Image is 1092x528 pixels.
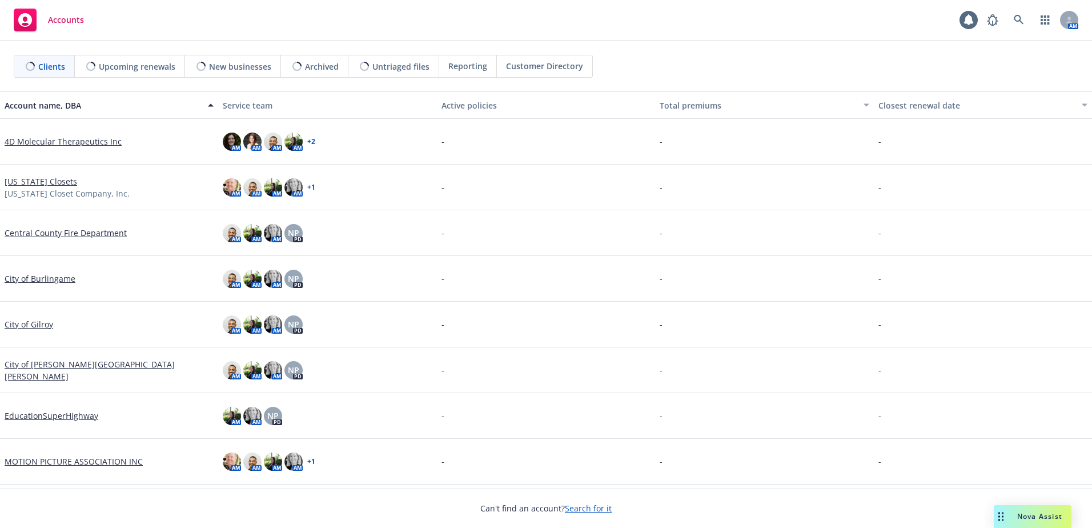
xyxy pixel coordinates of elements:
[223,270,241,288] img: photo
[264,361,282,379] img: photo
[878,273,881,285] span: -
[441,227,444,239] span: -
[38,61,65,73] span: Clients
[655,91,873,119] button: Total premiums
[441,135,444,147] span: -
[243,270,262,288] img: photo
[267,410,279,422] span: NP
[223,453,241,471] img: photo
[307,458,315,465] a: + 1
[878,410,881,422] span: -
[243,224,262,242] img: photo
[48,15,84,25] span: Accounts
[660,455,663,467] span: -
[5,187,130,199] span: [US_STATE] Closet Company, Inc.
[288,227,299,239] span: NP
[305,61,339,73] span: Archived
[5,273,75,285] a: City of Burlingame
[243,361,262,379] img: photo
[441,364,444,376] span: -
[1007,9,1030,31] a: Search
[480,502,612,514] span: Can't find an account?
[264,453,282,471] img: photo
[5,175,77,187] a: [US_STATE] Closets
[878,455,881,467] span: -
[878,227,881,239] span: -
[441,318,444,330] span: -
[437,91,655,119] button: Active policies
[372,61,429,73] span: Untriaged files
[878,181,881,193] span: -
[223,407,241,425] img: photo
[660,364,663,376] span: -
[441,455,444,467] span: -
[878,364,881,376] span: -
[264,315,282,334] img: photo
[5,318,53,330] a: City of Gilroy
[223,315,241,334] img: photo
[5,358,214,382] a: City of [PERSON_NAME][GEOGRAPHIC_DATA][PERSON_NAME]
[99,61,175,73] span: Upcoming renewals
[223,361,241,379] img: photo
[878,99,1075,111] div: Closest renewal date
[506,60,583,72] span: Customer Directory
[5,410,98,422] a: EducationSuperHighway
[660,318,663,330] span: -
[284,133,303,151] img: photo
[981,9,1004,31] a: Report a Bug
[223,224,241,242] img: photo
[264,224,282,242] img: photo
[284,453,303,471] img: photo
[209,61,271,73] span: New businesses
[448,60,487,72] span: Reporting
[660,227,663,239] span: -
[288,364,299,376] span: NP
[284,178,303,197] img: photo
[878,318,881,330] span: -
[243,407,262,425] img: photo
[307,138,315,145] a: + 2
[660,135,663,147] span: -
[5,227,127,239] a: Central County Fire Department
[441,181,444,193] span: -
[9,4,89,36] a: Accounts
[223,178,241,197] img: photo
[243,315,262,334] img: photo
[565,503,612,514] a: Search for it
[223,99,432,111] div: Service team
[660,99,856,111] div: Total premiums
[994,505,1008,528] div: Drag to move
[660,273,663,285] span: -
[878,135,881,147] span: -
[264,270,282,288] img: photo
[243,453,262,471] img: photo
[1034,9,1057,31] a: Switch app
[994,505,1071,528] button: Nova Assist
[307,184,315,191] a: + 1
[660,181,663,193] span: -
[288,273,299,285] span: NP
[441,410,444,422] span: -
[874,91,1092,119] button: Closest renewal date
[218,91,436,119] button: Service team
[243,133,262,151] img: photo
[5,135,122,147] a: 4D Molecular Therapeutics Inc
[1017,511,1062,521] span: Nova Assist
[288,318,299,330] span: NP
[264,178,282,197] img: photo
[5,99,201,111] div: Account name, DBA
[243,178,262,197] img: photo
[5,455,143,467] a: MOTION PICTURE ASSOCIATION INC
[441,273,444,285] span: -
[660,410,663,422] span: -
[441,99,651,111] div: Active policies
[223,133,241,151] img: photo
[264,133,282,151] img: photo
